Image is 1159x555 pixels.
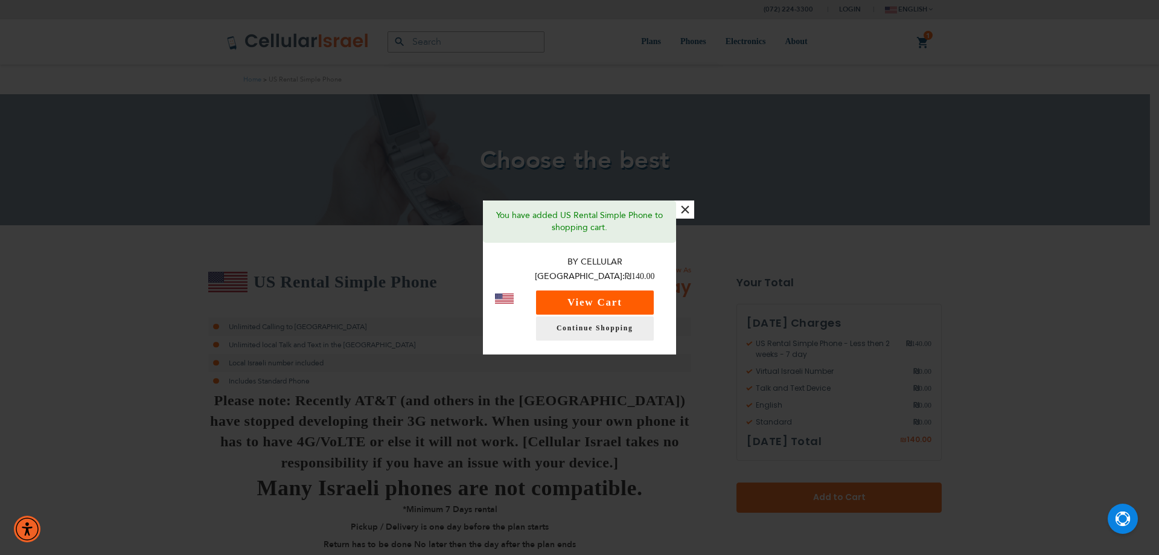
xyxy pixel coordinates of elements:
span: ₪140.00 [625,272,655,281]
p: You have added US Rental Simple Phone to shopping cart. [492,210,667,234]
p: By Cellular [GEOGRAPHIC_DATA]: [526,255,664,284]
a: Continue Shopping [536,316,654,341]
div: Accessibility Menu [14,516,40,542]
button: View Cart [536,290,654,315]
button: × [676,201,694,219]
